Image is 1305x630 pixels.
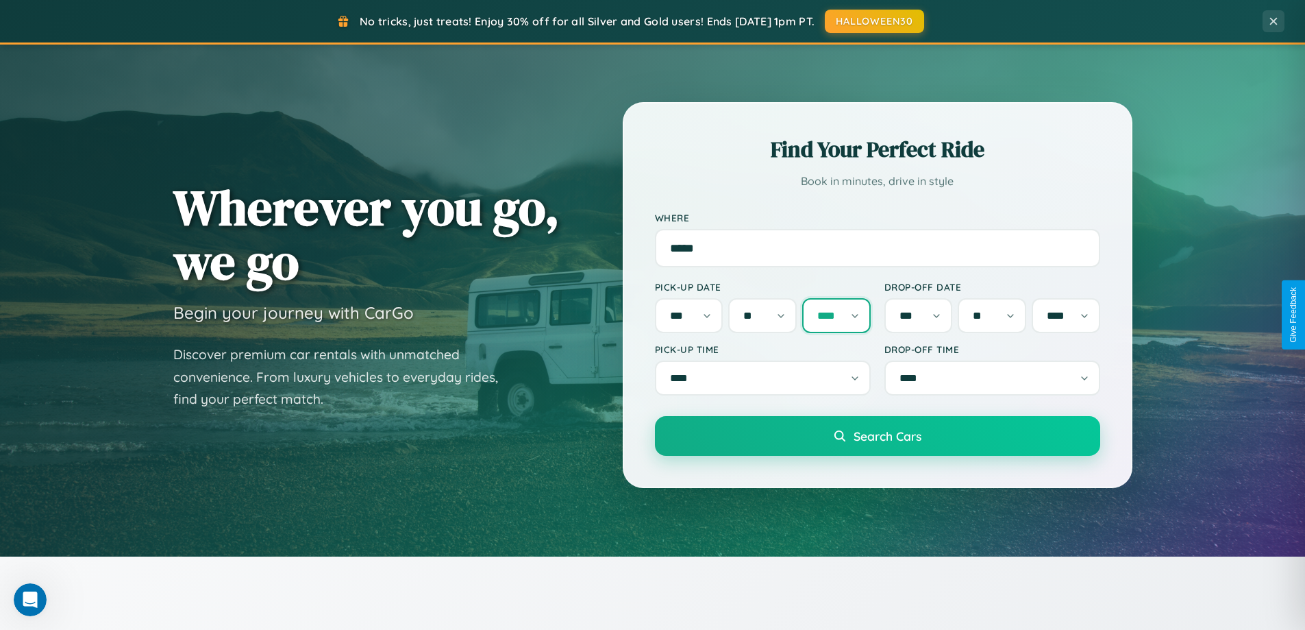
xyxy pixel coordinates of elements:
[655,212,1100,223] label: Where
[360,14,815,28] span: No tricks, just treats! Enjoy 30% off for all Silver and Gold users! Ends [DATE] 1pm PT.
[655,343,871,355] label: Pick-up Time
[14,583,47,616] iframe: Intercom live chat
[655,281,871,293] label: Pick-up Date
[825,10,924,33] button: HALLOWEEN30
[1289,287,1298,343] div: Give Feedback
[173,302,414,323] h3: Begin your journey with CarGo
[884,343,1100,355] label: Drop-off Time
[173,180,560,289] h1: Wherever you go, we go
[655,134,1100,165] h2: Find Your Perfect Ride
[655,416,1100,456] button: Search Cars
[854,428,921,444] span: Search Cars
[884,281,1100,293] label: Drop-off Date
[173,343,516,411] p: Discover premium car rentals with unmatched convenience. From luxury vehicles to everyday rides, ...
[655,171,1100,191] p: Book in minutes, drive in style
